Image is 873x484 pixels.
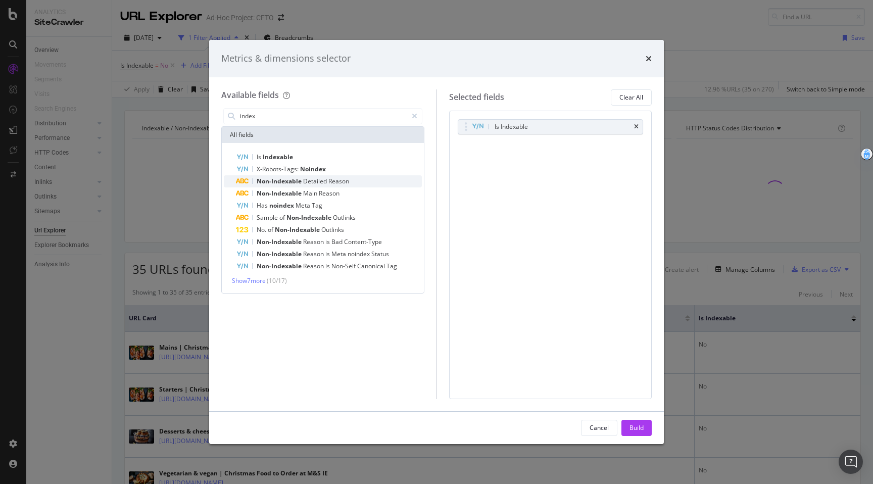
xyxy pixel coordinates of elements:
[303,262,325,270] span: Reason
[257,237,303,246] span: Non-Indexable
[590,423,609,432] div: Cancel
[325,250,331,258] span: is
[357,262,386,270] span: Canonical
[321,225,344,234] span: Outlinks
[257,189,303,198] span: Non-Indexable
[646,52,652,65] div: times
[221,52,351,65] div: Metrics & dimensions selector
[257,165,300,173] span: X-Robots-Tags:
[344,237,382,246] span: Content-Type
[257,201,269,210] span: Has
[239,109,407,124] input: Search by field name
[611,89,652,106] button: Clear All
[286,213,333,222] span: Non-Indexable
[619,93,643,102] div: Clear All
[331,237,344,246] span: Bad
[303,189,319,198] span: Main
[303,177,328,185] span: Detailed
[279,213,286,222] span: of
[257,153,263,161] span: Is
[449,91,504,103] div: Selected fields
[325,237,331,246] span: is
[371,250,389,258] span: Status
[634,124,639,130] div: times
[328,177,349,185] span: Reason
[257,262,303,270] span: Non-Indexable
[386,262,397,270] span: Tag
[303,237,325,246] span: Reason
[232,276,266,285] span: Show 7 more
[269,201,296,210] span: noindex
[333,213,356,222] span: Outlinks
[331,262,357,270] span: Non-Self
[221,89,279,101] div: Available fields
[209,40,664,444] div: modal
[222,127,424,143] div: All fields
[263,153,293,161] span: Indexable
[267,276,287,285] span: ( 10 / 17 )
[257,213,279,222] span: Sample
[268,225,275,234] span: of
[331,250,348,258] span: Meta
[257,250,303,258] span: Non-Indexable
[319,189,339,198] span: Reason
[275,225,321,234] span: Non-Indexable
[629,423,644,432] div: Build
[348,250,371,258] span: noindex
[839,450,863,474] div: Open Intercom Messenger
[312,201,322,210] span: Tag
[303,250,325,258] span: Reason
[257,177,303,185] span: Non-Indexable
[581,420,617,436] button: Cancel
[458,119,644,134] div: Is Indexabletimes
[257,225,268,234] span: No.
[495,122,528,132] div: Is Indexable
[325,262,331,270] span: is
[300,165,326,173] span: Noindex
[621,420,652,436] button: Build
[296,201,312,210] span: Meta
